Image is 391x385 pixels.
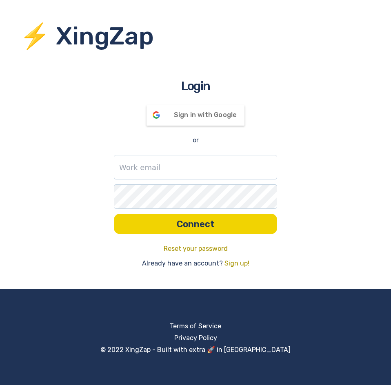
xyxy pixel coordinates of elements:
[100,345,291,355] p: © 2022 XingZap - Built with extra 🚀 in [GEOGRAPHIC_DATA]
[181,77,210,95] h2: Login
[174,334,217,342] a: Privacy Policy
[193,135,199,145] p: or
[164,244,228,254] a: Reset your password
[114,214,277,234] button: Connect
[170,322,221,330] a: Terms of Service
[20,18,391,55] h1: ⚡ XingZap
[114,155,277,179] input: Work email
[142,259,223,268] p: Already have an account?
[224,259,249,268] a: Sign up!
[174,111,237,119] span: Sign in with Google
